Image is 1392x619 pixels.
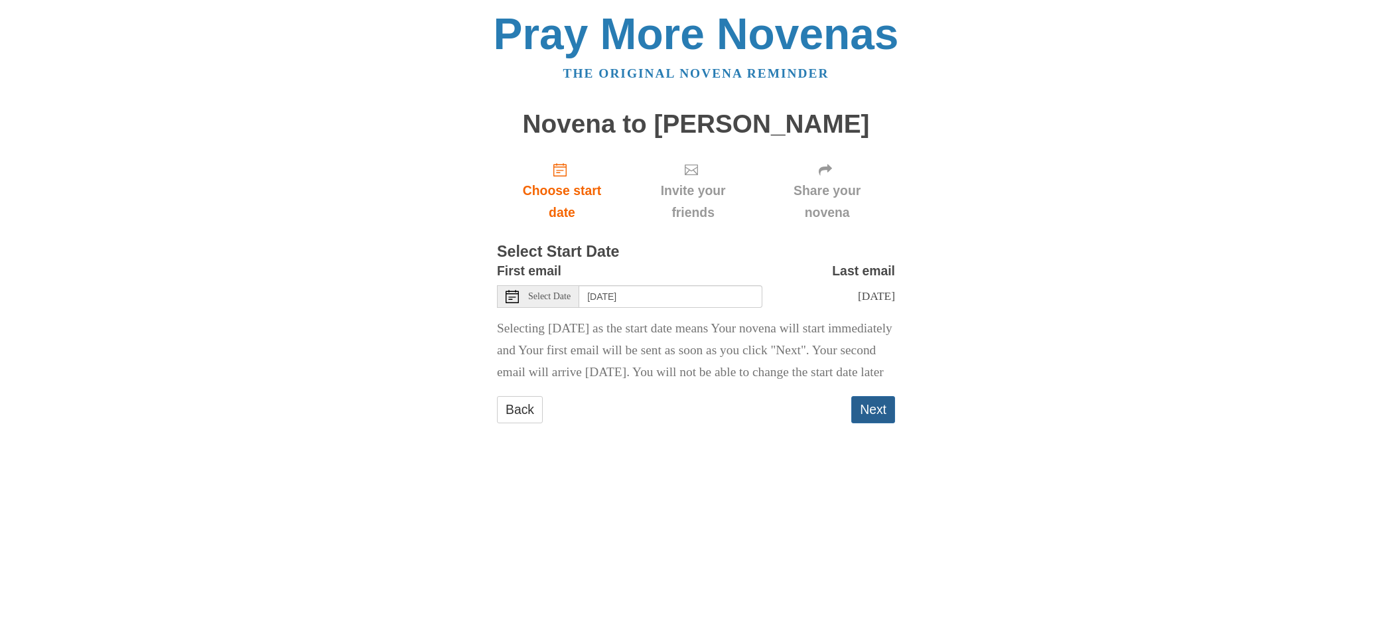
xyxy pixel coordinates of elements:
[579,285,762,308] input: Use the arrow keys to pick a date
[627,151,759,230] div: Click "Next" to confirm your start date first.
[563,66,829,80] a: The original novena reminder
[759,151,895,230] div: Click "Next" to confirm your start date first.
[832,260,895,282] label: Last email
[497,318,895,383] p: Selecting [DATE] as the start date means Your novena will start immediately and Your first email ...
[497,243,895,261] h3: Select Start Date
[528,292,571,301] span: Select Date
[497,110,895,139] h1: Novena to [PERSON_NAME]
[497,151,627,230] a: Choose start date
[640,180,746,224] span: Invite your friends
[497,260,561,282] label: First email
[497,396,543,423] a: Back
[858,289,895,303] span: [DATE]
[510,180,614,224] span: Choose start date
[494,9,899,58] a: Pray More Novenas
[772,180,882,224] span: Share your novena
[851,396,895,423] button: Next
